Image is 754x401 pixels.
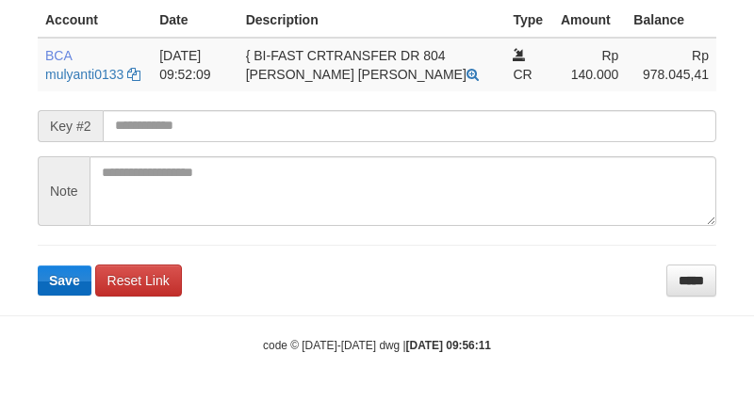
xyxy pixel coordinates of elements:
th: Type [505,3,552,38]
span: Reset Link [107,273,170,288]
button: Save [38,265,91,296]
a: Copy mulyanti0133 to clipboard [127,67,140,82]
span: Note [38,156,90,226]
span: CR [513,67,532,82]
small: code © [DATE]-[DATE] dwg | [263,339,491,352]
td: Rp 978.045,41 [626,38,716,91]
td: { BI-FAST CRTRANSFER DR 804 [PERSON_NAME] [PERSON_NAME] [238,38,506,91]
td: Rp 140.000 [553,38,626,91]
span: Save [49,273,80,288]
a: Reset Link [95,265,182,297]
span: Key #2 [38,110,103,142]
strong: [DATE] 09:56:11 [406,339,491,352]
th: Date [152,3,238,38]
th: Amount [553,3,626,38]
th: Account [38,3,152,38]
a: mulyanti0133 [45,67,123,82]
th: Balance [626,3,716,38]
td: [DATE] 09:52:09 [152,38,238,91]
th: Description [238,3,506,38]
span: BCA [45,48,72,63]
